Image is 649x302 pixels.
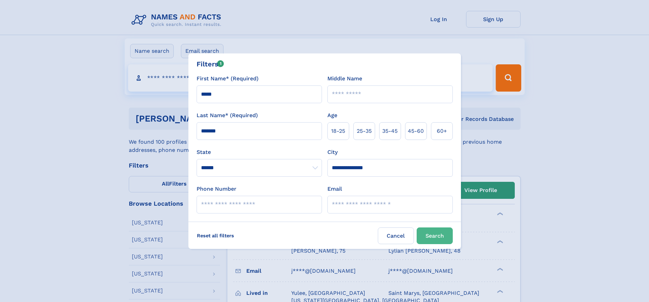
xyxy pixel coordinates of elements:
[408,127,424,135] span: 45‑60
[437,127,447,135] span: 60+
[357,127,372,135] span: 25‑35
[331,127,345,135] span: 18‑25
[327,185,342,193] label: Email
[197,59,224,69] div: Filters
[197,185,236,193] label: Phone Number
[327,111,337,120] label: Age
[327,148,338,156] label: City
[327,75,362,83] label: Middle Name
[197,148,322,156] label: State
[378,227,414,244] label: Cancel
[417,227,453,244] button: Search
[197,111,258,120] label: Last Name* (Required)
[197,75,259,83] label: First Name* (Required)
[382,127,398,135] span: 35‑45
[192,227,238,244] label: Reset all filters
